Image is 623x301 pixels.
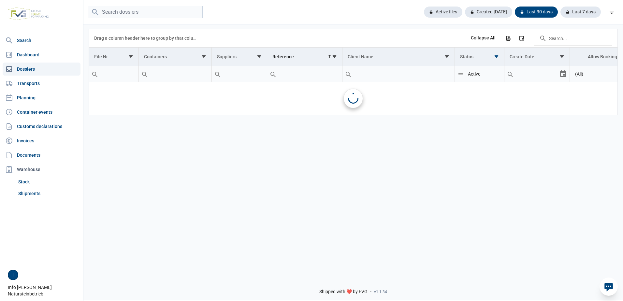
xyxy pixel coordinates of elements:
[3,91,80,104] a: Planning
[348,54,373,59] div: Client Name
[342,66,354,82] div: Search box
[89,66,138,82] input: Filter cell
[267,66,279,82] div: Search box
[559,54,564,59] span: Show filter options for column 'Create Date'
[504,66,559,82] input: Filter cell
[559,66,567,82] div: Select
[3,48,80,61] a: Dashboard
[370,289,371,295] span: -
[257,54,262,59] span: Show filter options for column 'Suppliers'
[3,77,80,90] a: Transports
[504,48,570,66] td: Column Create Date
[455,48,504,66] td: Column Status
[588,54,617,59] div: Allow Booking
[94,29,612,47] div: Data grid toolbar
[606,6,618,18] div: filter
[267,66,342,82] input: Filter cell
[465,7,512,18] div: Created [DATE]
[332,54,337,59] span: Show filter options for column 'Reference'
[94,33,199,43] div: Drag a column header here to group by that column
[348,93,358,104] div: Loading...
[94,54,108,59] div: File Nr
[504,66,570,82] td: Filter cell
[319,289,368,295] span: Shipped with ❤️ by FVG
[138,48,211,66] td: Column Containers
[3,163,80,176] div: Warehouse
[516,32,528,44] div: Column Chooser
[201,54,206,59] span: Show filter options for column 'Containers'
[8,270,79,297] div: Info [PERSON_NAME] Natursteinbetrieb
[138,66,211,82] td: Filter cell
[89,48,138,66] td: Column File Nr
[272,54,294,59] div: Reference
[471,35,496,41] div: Collapse All
[342,66,454,82] input: Filter cell
[3,34,80,47] a: Search
[510,54,534,59] div: Create Date
[342,48,455,66] td: Column Client Name
[504,66,516,82] div: Search box
[3,106,80,119] a: Container events
[211,48,267,66] td: Column Suppliers
[455,66,504,82] input: Filter cell
[444,54,449,59] span: Show filter options for column 'Client Name'
[267,48,342,66] td: Column Reference
[16,176,80,188] a: Stock
[217,54,237,59] div: Suppliers
[144,54,167,59] div: Containers
[212,66,224,82] div: Search box
[212,66,267,82] input: Filter cell
[424,7,462,18] div: Active files
[3,63,80,76] a: Dossiers
[515,7,558,18] div: Last 30 days
[494,54,499,59] span: Show filter options for column 'Status'
[534,30,612,46] input: Search in the data grid
[89,66,101,82] div: Search box
[3,120,80,133] a: Customs declarations
[139,66,151,82] div: Search box
[89,6,203,19] input: Search dossiers
[3,149,80,162] a: Documents
[89,95,617,102] span: No data
[139,66,211,82] input: Filter cell
[502,32,514,44] div: Export all data to Excel
[455,66,467,82] div: Search box
[460,54,473,59] div: Status
[374,289,387,294] span: v1.1.34
[16,188,80,199] a: Shipments
[560,7,601,18] div: Last 7 days
[211,66,267,82] td: Filter cell
[128,54,133,59] span: Show filter options for column 'File Nr'
[8,270,18,280] button: I
[455,66,504,82] td: Filter cell
[5,5,51,23] img: FVG - Global freight forwarding
[3,134,80,147] a: Invoices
